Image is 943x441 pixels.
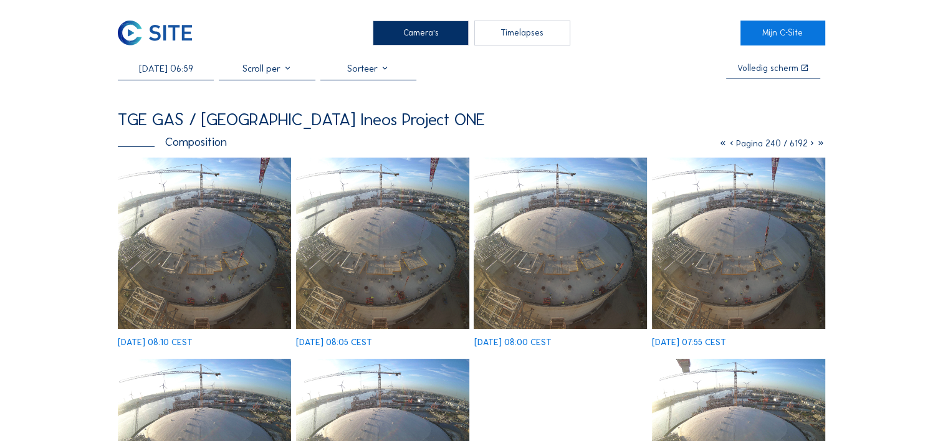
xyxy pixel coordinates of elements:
div: Timelapses [474,21,570,45]
div: [DATE] 08:05 CEST [296,338,372,347]
div: Composition [118,136,227,148]
div: Camera's [373,21,469,45]
span: Pagina 240 / 6192 [736,138,808,149]
input: Zoek op datum 󰅀 [118,63,214,74]
img: image_52768345 [118,158,291,329]
div: [DATE] 07:55 CEST [652,338,726,347]
div: [DATE] 08:10 CEST [118,338,193,347]
a: C-SITE Logo [118,21,203,45]
img: C-SITE Logo [118,21,192,45]
div: Volledig scherm [737,64,798,73]
div: TGE GAS / [GEOGRAPHIC_DATA] Ineos Project ONE [118,111,485,128]
img: image_52768181 [296,158,469,329]
div: [DATE] 08:00 CEST [474,338,551,347]
a: Mijn C-Site [740,21,825,45]
img: image_52767911 [652,158,825,329]
img: image_52768017 [474,158,647,329]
